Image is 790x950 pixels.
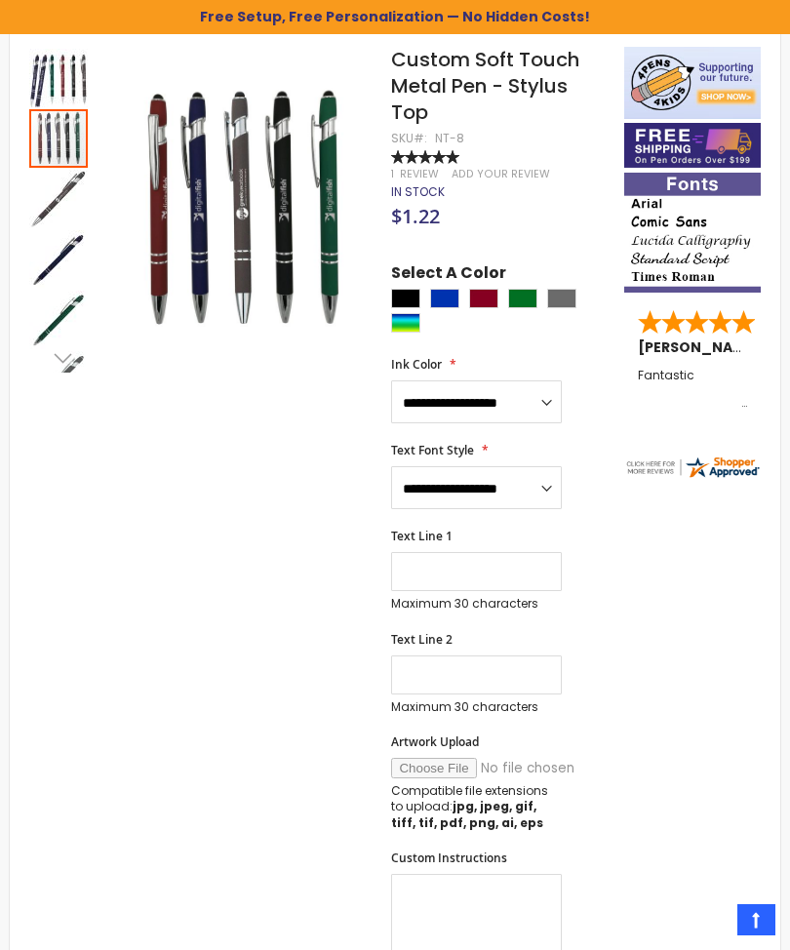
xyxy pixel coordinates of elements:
[29,230,88,289] img: Custom Soft Touch Metal Pen - Stylus Top
[508,289,537,308] div: Green
[638,369,747,411] div: Fantastic
[624,47,761,119] img: 4pens 4 kids
[391,262,506,289] span: Select A Color
[391,596,562,612] p: Maximum 30 characters
[624,123,761,168] img: Free shipping on orders over $199
[624,455,761,480] img: 4pens.com widget logo
[391,289,420,308] div: Black
[391,783,562,831] p: Compatible file extensions to upload:
[435,131,464,146] div: NT-8
[29,107,90,168] div: Custom Soft Touch Metal Pen - Stylus Top
[29,343,88,373] div: Next
[29,49,88,107] img: Custom Soft Touch Metal Pen - Stylus Top
[29,170,88,228] img: Custom Soft Touch Metal Pen - Stylus Top
[638,337,767,357] span: [PERSON_NAME]
[430,289,459,308] div: Blue
[29,47,90,107] div: Custom Soft Touch Metal Pen - Stylus Top
[391,203,440,229] span: $1.22
[391,313,420,333] div: Assorted
[29,228,90,289] div: Custom Soft Touch Metal Pen - Stylus Top
[29,289,90,349] div: Custom Soft Touch Metal Pen - Stylus Top
[391,46,579,126] span: Custom Soft Touch Metal Pen - Stylus Top
[391,183,445,200] span: In stock
[391,850,507,866] span: Custom Instructions
[109,76,375,341] img: Custom Soft Touch Metal Pen - Stylus Top
[452,167,550,181] a: Add Your Review
[29,168,90,228] div: Custom Soft Touch Metal Pen - Stylus Top
[391,798,543,830] strong: jpg, jpeg, gif, tiff, tif, pdf, png, ai, eps
[391,167,394,181] span: 1
[624,467,761,484] a: 4pens.com certificate URL
[469,289,498,308] div: Burgundy
[391,130,427,146] strong: SKU
[29,291,88,349] img: Custom Soft Touch Metal Pen - Stylus Top
[391,167,442,181] a: 1 Review
[737,904,775,935] a: Top
[624,173,761,293] img: font-personalization-examples
[391,442,474,458] span: Text Font Style
[400,167,439,181] span: Review
[391,150,459,164] div: 100%
[391,699,562,715] p: Maximum 30 characters
[391,356,442,373] span: Ink Color
[391,184,445,200] div: Availability
[391,631,453,648] span: Text Line 2
[547,289,576,308] div: Grey
[391,528,453,544] span: Text Line 1
[391,733,479,750] span: Artwork Upload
